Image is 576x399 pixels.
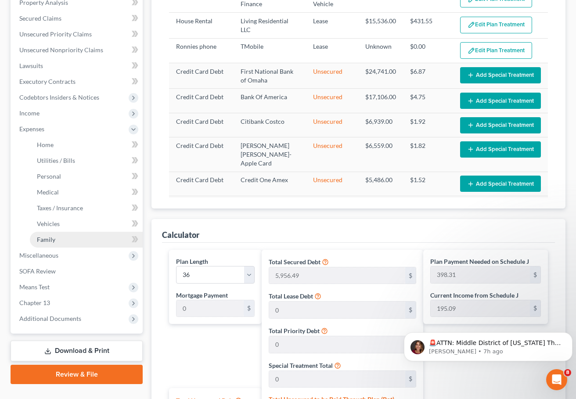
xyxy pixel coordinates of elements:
td: Unsecured [306,137,358,172]
span: SOFA Review [19,267,56,275]
label: Plan Payment Needed on Schedule J [430,257,529,266]
input: 0.00 [269,336,405,353]
button: Add Special Treatment [460,176,541,192]
td: Bank Of America [234,89,306,113]
iframe: Intercom notifications message [400,314,576,375]
span: Personal [37,173,61,180]
td: Lease [306,13,358,38]
td: Credit Card Debt [169,172,234,196]
span: 8 [564,369,571,376]
td: Ronnies phone [169,38,234,63]
div: Calculator [162,230,199,240]
iframe: Intercom live chat [546,369,567,390]
a: Lawsuits [12,58,143,74]
input: 0.00 [431,266,530,283]
span: Unsecured Priority Claims [19,30,92,38]
td: Unsecured [306,89,358,113]
a: Unsecured Priority Claims [12,26,143,42]
button: Add Special Treatment [460,141,541,158]
td: House Rental [169,13,234,38]
a: Download & Print [11,341,143,361]
div: $ [530,266,540,283]
button: Add Special Treatment [460,93,541,109]
a: Taxes / Insurance [30,200,143,216]
span: Family [37,236,55,243]
input: 0.00 [269,302,405,318]
button: Add Special Treatment [460,67,541,83]
td: $431.55 [403,13,453,38]
td: $24,741.00 [358,63,403,89]
span: Additional Documents [19,315,81,322]
input: 0.00 [269,267,405,284]
td: Credit Card Debt [169,137,234,172]
td: $6,559.00 [358,137,403,172]
td: Lease [306,38,358,63]
a: Home [30,137,143,153]
span: Lawsuits [19,62,43,69]
td: Unsecured [306,196,358,222]
input: 0.00 [176,300,244,317]
td: First National Bank of Omaha [234,63,306,89]
span: Taxes / Insurance [37,204,83,212]
td: Credit Card Debt [169,89,234,113]
td: Living Residential LLC [234,13,306,38]
a: Review & File [11,365,143,384]
td: $0.00 [403,38,453,63]
td: $15,536.00 [358,13,403,38]
img: edit-pencil-c1479a1de80d8dea1e2430c2f745a3c6a07e9d7aa2eeffe225670001d78357a8.svg [468,47,475,54]
td: Unsecured [306,63,358,89]
input: 0.00 [431,300,530,317]
td: $5,318.00 [358,196,403,222]
td: Unknown [358,38,403,63]
a: Utilities / Bills [30,153,143,169]
label: Mortgage Payment [176,291,228,300]
td: Unsecured [306,172,358,196]
button: Edit Plan Treatment [460,42,532,59]
td: $17,106.00 [358,89,403,113]
td: $1.92 [403,113,453,137]
span: Secured Claims [19,14,61,22]
span: Codebtors Insiders & Notices [19,93,99,101]
input: 0.00 [269,371,405,388]
span: Unsecured Nonpriority Claims [19,46,103,54]
td: Credit One Amex [234,172,306,196]
a: Vehicles [30,216,143,232]
span: Executory Contracts [19,78,76,85]
a: Secured Claims [12,11,143,26]
button: Add Special Treatment [460,117,541,133]
td: $1.52 [403,172,453,196]
div: $ [530,300,540,317]
a: Medical [30,184,143,200]
span: Means Test [19,283,50,291]
span: Expenses [19,125,44,133]
span: Income [19,109,40,117]
td: $5,486.00 [358,172,403,196]
td: [PERSON_NAME] [PERSON_NAME]- Apple Card [234,137,306,172]
a: Family [30,232,143,248]
a: SOFA Review [12,263,143,279]
td: Credit Card Debt [169,63,234,89]
label: Total Lease Debt [269,291,313,301]
td: Credit Card Debt [169,113,234,137]
div: $ [405,267,416,284]
td: $4.75 [403,89,453,113]
span: Medical [37,188,59,196]
td: TMobile [234,38,306,63]
span: Vehicles [37,220,60,227]
label: Special Treatment Total [269,361,333,370]
a: Executory Contracts [12,74,143,90]
label: Total Priority Debt [269,326,320,335]
td: $6.87 [403,63,453,89]
div: $ [405,371,416,388]
img: edit-pencil-c1479a1de80d8dea1e2430c2f745a3c6a07e9d7aa2eeffe225670001d78357a8.svg [468,21,475,29]
td: Credit Card Debt [169,196,234,222]
span: Home [37,141,54,148]
button: Edit Plan Treatment [460,17,532,33]
label: Total Secured Debt [269,257,320,266]
label: Plan Length [176,257,208,266]
a: Unsecured Nonpriority Claims [12,42,143,58]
